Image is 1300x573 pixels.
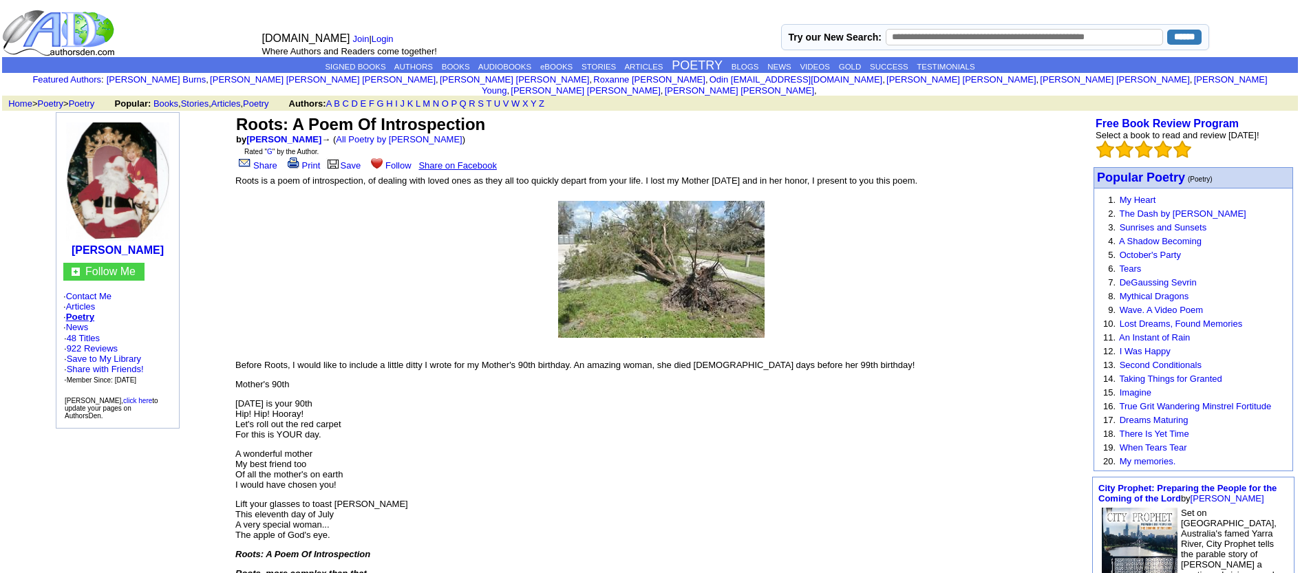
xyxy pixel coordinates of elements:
a: N [433,98,439,109]
font: → ( ) [321,134,465,144]
a: J [401,98,405,109]
a: I Was Happy [1120,346,1171,356]
font: > > [3,98,112,109]
img: bigemptystars.png [1173,140,1191,158]
font: i [663,87,664,95]
img: gc.jpg [72,268,80,276]
a: [PERSON_NAME] Young [482,74,1268,96]
font: by [1098,483,1277,504]
font: i [209,76,210,84]
a: Roxanne [PERSON_NAME] [593,74,705,85]
a: E [361,98,367,109]
a: Popular Poetry [1097,172,1185,184]
font: 3. [1108,222,1116,233]
font: 18. [1103,429,1116,439]
a: [PERSON_NAME] [72,244,164,256]
a: [PERSON_NAME] [PERSON_NAME] [1040,74,1189,85]
a: R [469,98,475,109]
a: Share with Friends! [67,364,144,374]
img: 296229.jpg [558,201,765,338]
b: Free Book Review Program [1096,118,1239,129]
a: Featured Authors [32,74,101,85]
font: Roots: A Poem Of Introspection [236,115,485,133]
a: My Heart [1120,195,1156,205]
a: AUTHORS [394,63,433,71]
font: i [1192,76,1193,84]
a: Imagine [1120,387,1151,398]
a: G [267,148,273,155]
a: VIDEOS [800,63,829,71]
a: GOLD [839,63,862,71]
img: bigemptystars.png [1154,140,1172,158]
a: All Poetry by [PERSON_NAME] [336,134,462,144]
a: Poetry [69,98,95,109]
font: i [817,87,818,95]
font: [DOMAIN_NAME] [262,32,350,44]
a: SIGNED BOOKS [325,63,385,71]
p: A wonderful mother My best friend too Of all the mother's on earth I would have chosen you! [235,448,1087,490]
img: library.gif [326,158,341,169]
a: Odin [EMAIL_ADDRESS][DOMAIN_NAME] [710,74,882,85]
font: i [509,87,511,95]
a: SUCCESS [870,63,908,71]
p: Mother's 90th [235,379,1087,389]
font: Member Since: [DATE] [67,376,137,384]
a: TESTIMONIALS [917,63,974,71]
p: [DATE] is your 90th Hip! Hip! Hooray! Let's roll out the red carpet For this is YOUR day. [235,398,1087,440]
a: Mythical Dragons [1120,291,1189,301]
font: 19. [1103,442,1116,453]
p: Before Roots, I would like to include a little ditty I wrote for my Mother's 90th birthday. An am... [235,360,1087,370]
a: City Prophet: Preparing the People for the Coming of the Lord [1098,483,1277,504]
a: [PERSON_NAME] [PERSON_NAME] [665,85,814,96]
a: [PERSON_NAME] Burns [107,74,206,85]
a: Login [372,34,394,44]
a: A [326,98,332,109]
a: Save [326,160,361,171]
a: NEWS [767,63,791,71]
font: Where Authors and Readers come together! [262,46,437,56]
a: L [416,98,420,109]
font: (Poetry) [1188,175,1213,183]
a: F [369,98,374,109]
a: Poetry [243,98,269,109]
font: by [236,134,321,144]
p: Lift your glasses to toast [PERSON_NAME] This eleventh day of July A very special woman... The ap... [235,499,1087,540]
i: Roots: A Poem Of Introspection [235,549,370,559]
a: O [442,98,449,109]
a: BLOGS [732,63,759,71]
a: Articles [66,301,96,312]
font: i [592,76,593,84]
a: [PERSON_NAME] [PERSON_NAME] [511,85,660,96]
a: Join [353,34,370,44]
font: : [32,74,103,85]
a: Sunrises and Sunsets [1120,222,1206,233]
a: H [386,98,392,109]
a: Z [539,98,544,109]
a: click here [123,397,152,404]
font: 7. [1108,277,1116,288]
a: X [522,98,529,109]
a: POETRY [672,58,723,72]
a: An Instant of Rain [1119,332,1190,343]
a: Taking Things for Granted [1119,374,1222,384]
a: 922 Reviews [67,343,118,354]
a: I [395,98,398,109]
a: Articles [211,98,241,109]
a: Books [153,98,178,109]
a: Y [531,98,536,109]
font: Rated " " by the Author. [244,148,319,155]
font: Roots is a poem of introspection, of dealing with loved ones as they all too quickly depart from ... [235,175,917,186]
a: Home [8,98,32,109]
a: ARTICLES [624,63,663,71]
font: 10. [1103,318,1116,329]
a: Poetry [66,312,94,322]
a: There Is Yet Time [1119,429,1189,439]
font: i [1038,76,1040,84]
a: Share [236,160,277,171]
a: [PERSON_NAME] [246,134,321,144]
a: C [343,98,349,109]
img: share_page.gif [239,158,251,169]
a: K [407,98,414,109]
font: 1. [1108,195,1116,205]
font: Popular Poetry [1097,171,1185,184]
